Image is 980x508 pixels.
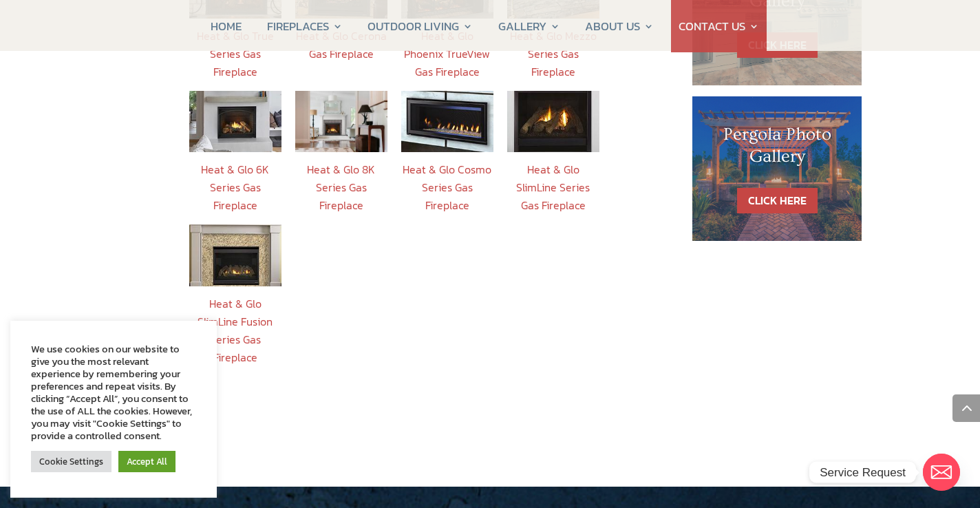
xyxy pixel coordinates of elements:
a: Cookie Settings [31,451,111,472]
a: Heat & Glo Cosmo Series Gas Fireplace [403,161,491,213]
a: Email [923,454,960,491]
img: HNG_gasFP_SL-950TR-E_195x177 [507,91,599,152]
a: Heat & Glo 8K Series Gas Fireplace [307,161,375,213]
img: Cosmo42_195x177 [401,91,493,152]
div: We use cookies on our website to give you the most relevant experience by remembering your prefer... [31,343,196,442]
a: Heat & Glo Phoenix TrueView Gas Fireplace [404,28,490,80]
a: Heat & Glo 6K Series Gas Fireplace [201,161,269,213]
a: Heat & Glo Mezzo Series Gas Fireplace [510,28,597,80]
h1: Pergola Photo Gallery [720,124,834,173]
img: 12_8KX_GMLoftFront_Malone-Mantel_room_7124 [295,91,387,152]
img: HNG-gasFP-SL750F-195x177 [189,224,281,286]
a: Heat & Glo SlimLine Fusion Series Gas Fireplace [198,295,273,366]
a: Heat & Glo True Series Gas Fireplace [197,28,274,80]
a: Heat & Glo Cerona Gas Fireplace [296,28,387,62]
a: Accept All [118,451,175,472]
img: 6KX-CU_BK-CHAPEL_Cove_Gray_Non-Com_Shelf_AdobeStock_473656548_195x155 [189,91,281,152]
a: Heat & Glo SlimLine Series Gas Fireplace [516,161,590,213]
a: CLICK HERE [737,188,818,213]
